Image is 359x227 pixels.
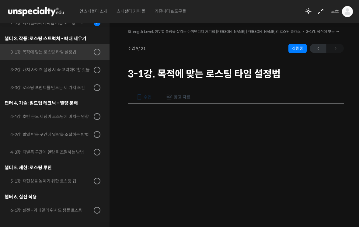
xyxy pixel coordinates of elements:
[78,176,117,192] a: 설정
[5,193,100,201] div: 챕터 6. 실전 적용
[331,9,339,14] span: 로흐
[2,176,40,192] a: 홈
[310,44,326,53] a: ←이전
[10,178,92,184] div: 5-1강. 재현성을 높이기 위한 로스팅 팁
[10,66,92,73] div: 3-2강. 배치 사이즈 설정 시 꼭 고려해야할 것들
[10,131,92,138] div: 4-2강. 발열 반응 구간에 열량을 조절하는 방법
[40,176,78,192] a: 대화
[288,44,307,53] div: 진행 중
[10,113,92,120] div: 4-1강. 초반 온도 세팅이 로스팅에 미치는 영향
[128,68,344,80] h1: 3-1강. 목적에 맞는 로스팅 타임 설정법
[94,186,101,190] span: 설정
[5,99,100,107] div: 챕터 4. 기술: 빌드업 테크닉 - 열량 분배
[310,44,326,53] span: ←
[5,34,100,43] div: 챕터 3. 작풍: 로스팅 스트럭쳐 - 뼈대 세우기
[10,149,92,155] div: 4-3강. 디벨롭 구간에 열량을 조절하는 방법
[10,49,92,55] div: 3-1강. 목적에 맞는 로스팅 타임 설정법
[144,94,152,100] span: 수업
[5,163,100,172] div: 챕터 5. 재현: 로스팅 루틴
[10,207,92,214] div: 6-1강. 실전 - 과테말라 워시드 샘플 로스팅
[128,29,301,34] a: Strength Level, 생두별 특징을 살리는 아이덴티티 커피랩 [PERSON_NAME] [PERSON_NAME]의 로스팅 클래스
[56,186,63,191] span: 대화
[19,186,23,190] span: 홈
[174,94,190,100] span: 참고 자료
[128,47,146,51] span: 수업 9
[138,46,146,51] span: / 21
[10,84,92,91] div: 3-3강. 로스팅 포인트를 만드는 세 가지 조건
